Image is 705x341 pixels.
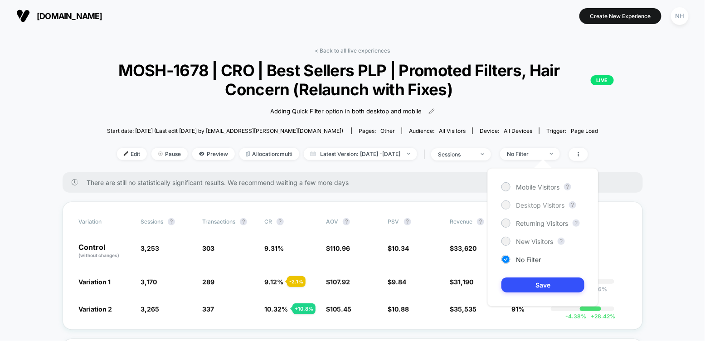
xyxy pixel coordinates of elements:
[388,218,399,225] span: PSV
[388,278,407,286] span: $
[586,313,615,320] span: 28.42 %
[141,218,163,225] span: Sessions
[192,148,235,160] span: Preview
[117,148,147,160] span: Edit
[450,278,473,286] span: $
[516,183,559,191] span: Mobile Visitors
[124,151,128,156] img: edit
[264,305,288,313] span: 10.32 %
[79,278,111,286] span: Variation 1
[151,148,188,160] span: Pause
[168,218,175,225] button: ?
[579,8,661,24] button: Create New Experience
[264,278,283,286] span: 9.12 %
[388,244,409,252] span: $
[450,244,476,252] span: $
[550,153,553,155] img: end
[141,278,157,286] span: 3,170
[392,278,407,286] span: 9.84
[277,218,284,225] button: ?
[392,244,409,252] span: 10.34
[516,201,564,209] span: Desktop Visitors
[507,151,543,157] div: No Filter
[330,244,350,252] span: 110.96
[343,218,350,225] button: ?
[202,278,214,286] span: 289
[571,127,598,134] span: Page Load
[359,127,395,134] div: Pages:
[326,244,350,252] span: $
[141,305,159,313] span: 3,265
[240,218,247,225] button: ?
[315,47,390,54] a: < Back to all live experiences
[671,7,689,25] div: NH
[326,305,351,313] span: $
[14,9,105,23] button: [DOMAIN_NAME]
[141,244,159,252] span: 3,253
[311,151,316,156] img: calendar
[158,151,163,156] img: end
[450,218,472,225] span: Revenue
[668,7,691,25] button: NH
[516,238,553,245] span: New Visitors
[504,127,532,134] span: all devices
[569,201,576,209] button: ?
[477,218,484,225] button: ?
[454,278,473,286] span: 31,190
[564,183,571,190] button: ?
[270,107,422,116] span: Adding Quick Filter option in both desktop and mobile
[246,151,250,156] img: rebalance
[37,11,102,21] span: [DOMAIN_NAME]
[454,305,476,313] span: 35,535
[79,253,120,258] span: (without changes)
[330,305,351,313] span: 105.45
[330,278,350,286] span: 107.92
[450,305,476,313] span: $
[304,148,417,160] span: Latest Version: [DATE] - [DATE]
[264,244,284,252] span: 9.31 %
[422,148,431,161] span: |
[501,278,584,292] button: Save
[292,303,316,314] div: + 10.8 %
[239,148,299,160] span: Allocation: multi
[472,127,539,134] span: Device:
[380,127,395,134] span: other
[565,313,586,320] span: -4.38 %
[409,127,466,134] div: Audience:
[516,256,541,263] span: No Filter
[407,153,410,155] img: end
[591,75,613,85] p: LIVE
[516,219,568,227] span: Returning Visitors
[388,305,409,313] span: $
[79,218,129,225] span: Variation
[392,305,409,313] span: 10.88
[264,218,272,225] span: CR
[79,244,131,259] p: Control
[326,278,350,286] span: $
[454,244,476,252] span: 33,620
[326,218,338,225] span: AOV
[481,153,484,155] img: end
[202,244,214,252] span: 303
[438,151,474,158] div: sessions
[558,238,565,245] button: ?
[287,276,306,287] div: - 2.1 %
[202,218,235,225] span: Transactions
[439,127,466,134] span: All Visitors
[92,61,614,99] span: MOSH-1678 | CRO | Best Sellers PLP | Promoted Filters, Hair Concern (Relaunch with Fixes)
[107,127,344,134] span: Start date: [DATE] (Last edit [DATE] by [EMAIL_ADDRESS][PERSON_NAME][DOMAIN_NAME])
[202,305,214,313] span: 337
[546,127,598,134] div: Trigger:
[573,219,580,227] button: ?
[591,313,594,320] span: +
[404,218,411,225] button: ?
[16,9,30,23] img: Visually logo
[87,179,625,186] span: There are still no statistically significant results. We recommend waiting a few more days
[79,305,112,313] span: Variation 2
